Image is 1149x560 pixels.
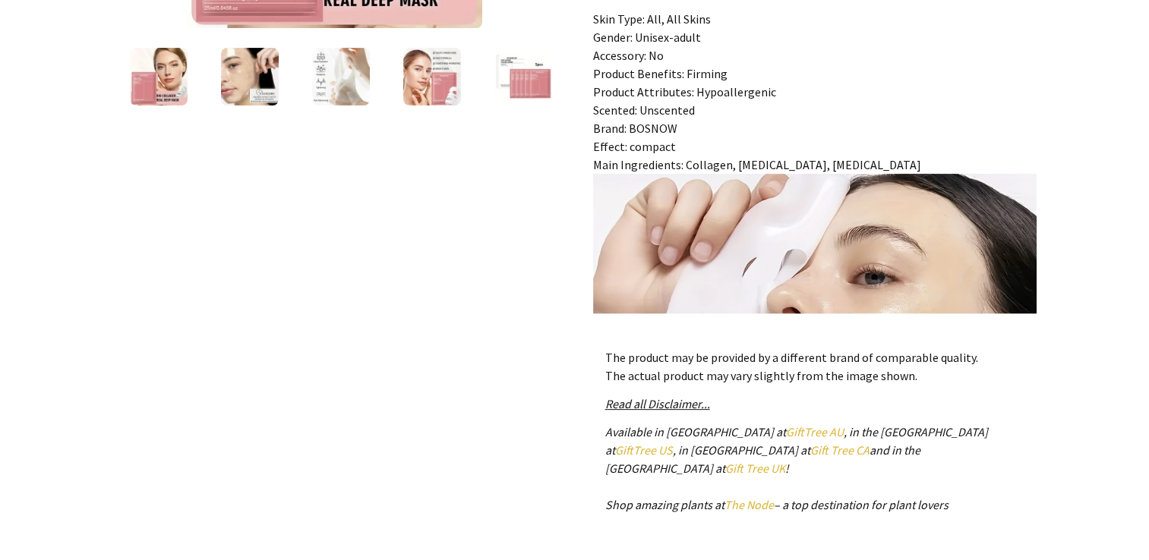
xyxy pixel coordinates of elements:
[130,48,188,105] img: 5pcs BOSNNOW Collagen White Face Masks
[494,48,552,105] img: 5pcs BOSNNOW Collagen White Face Masks
[724,497,774,512] a: The Node
[312,48,370,105] img: 5pcs BOSNNOW Collagen White Face Masks
[605,424,988,512] em: Available in [GEOGRAPHIC_DATA] at , in the [GEOGRAPHIC_DATA] at , in [GEOGRAPHIC_DATA] at and in ...
[605,396,710,411] a: Read all Disclaimer...
[725,461,785,476] a: Gift Tree UK
[615,442,673,458] a: GiftTree US
[221,48,279,105] img: 5pcs BOSNNOW Collagen White Face Masks
[810,442,870,458] a: Gift Tree CA
[403,48,461,105] img: 5pcs BOSNNOW Collagen White Face Masks
[593,10,1037,313] div: Skin Type: All, All Skins Gender: Unisex-adult Accessory: No Product Benefits: Firming Product At...
[605,348,1024,385] p: The product may be provided by a different brand of comparable quality. The actual product may va...
[786,424,844,439] a: GiftTree AU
